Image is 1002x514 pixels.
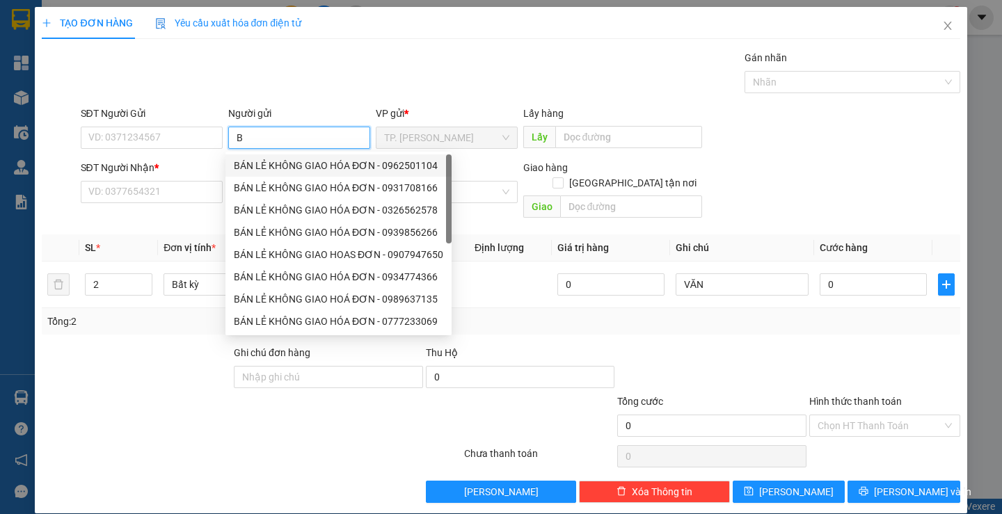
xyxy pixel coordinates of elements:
[225,177,452,199] div: BÁN LẺ KHÔNG GIAO HÓA ĐƠN - 0931708166
[132,66,230,99] div: SG2510140012
[47,314,388,329] div: Tổng: 2
[225,199,452,221] div: BÁN LẺ KHÔNG GIAO HÓA ĐƠN - 0326562578
[759,484,834,499] span: [PERSON_NAME]
[155,17,302,29] span: Yêu cầu xuất hóa đơn điện tử
[555,126,702,148] input: Dọc đường
[942,20,953,31] span: close
[234,247,443,262] div: BÁN LẺ KHÔNG GIAO HOAS ĐƠN - 0907947650
[47,273,70,296] button: delete
[564,175,702,191] span: [GEOGRAPHIC_DATA] tận nơi
[164,242,216,253] span: Đơn vị tính
[85,242,96,253] span: SL
[234,314,443,329] div: BÁN LẺ KHÔNG GIAO HÓA ĐƠN - 0777233069
[464,484,539,499] span: [PERSON_NAME]
[475,242,524,253] span: Định lượng
[225,310,452,332] div: BÁN LẺ KHÔNG GIAO HÓA ĐƠN - 0777233069
[234,347,310,358] label: Ghi chú đơn hàng
[42,17,132,29] span: TẠO ĐƠN HÀNG
[809,396,902,407] label: Hình thức thanh toán
[523,162,568,173] span: Giao hàng
[225,288,452,310] div: BÁN LẺ KHÔNG GIAO HOÁ ĐƠN - 0989637135
[617,486,626,497] span: delete
[234,366,423,388] input: Ghi chú đơn hàng
[376,106,518,121] div: VP gửi
[426,481,577,503] button: [PERSON_NAME]
[523,108,564,119] span: Lấy hàng
[463,446,617,470] div: Chưa thanh toán
[820,242,868,253] span: Cước hàng
[744,486,754,497] span: save
[557,273,665,296] input: 0
[848,481,960,503] button: printer[PERSON_NAME] và In
[560,195,702,218] input: Dọc đường
[733,481,845,503] button: save[PERSON_NAME]
[81,106,223,121] div: SĐT Người Gửi
[172,274,288,295] span: Bất kỳ
[42,18,51,28] span: plus
[617,396,663,407] span: Tổng cước
[158,20,177,40] span: SL
[56,40,82,55] span: VĂN
[12,22,230,39] div: Tên hàng: GÓI HỘP ( : 1 )
[557,242,609,253] span: Giá trị hàng
[745,52,787,63] label: Gán nhãn
[234,202,443,218] div: BÁN LẺ KHÔNG GIAO HÓA ĐƠN - 0326562578
[225,243,452,266] div: BÁN LẺ KHÔNG GIAO HOAS ĐƠN - 0907947650
[632,484,692,499] span: Xóa Thông tin
[384,127,509,148] span: TP. Hồ Chí Minh
[859,486,868,497] span: printer
[155,18,166,29] img: icon
[228,106,370,121] div: Người gửi
[523,126,555,148] span: Lấy
[225,266,452,288] div: BÁN LẺ KHÔNG GIAO HÓA ĐƠN - 0934774366
[234,291,443,307] div: BÁN LẺ KHÔNG GIAO HOÁ ĐƠN - 0989637135
[234,225,443,240] div: BÁN LẺ KHÔNG GIAO HÓA ĐƠN - 0939856266
[874,484,971,499] span: [PERSON_NAME] và In
[234,180,443,195] div: BÁN LẺ KHÔNG GIAO HÓA ĐƠN - 0931708166
[234,158,443,173] div: BÁN LẺ KHÔNG GIAO HÓA ĐƠN - 0962501104
[12,39,230,56] div: Ghi chú:
[928,7,967,46] button: Close
[225,154,452,177] div: BÁN LẺ KHÔNG GIAO HÓA ĐƠN - 0962501104
[523,195,560,218] span: Giao
[132,99,230,116] div: [DATE] 07:31
[225,221,452,243] div: BÁN LẺ KHÔNG GIAO HÓA ĐƠN - 0939856266
[938,273,955,296] button: plus
[670,234,814,262] th: Ghi chú
[426,347,458,358] span: Thu Hộ
[234,269,443,284] div: BÁN LẺ KHÔNG GIAO HÓA ĐƠN - 0934774366
[81,160,223,175] div: SĐT Người Nhận
[676,273,809,296] input: Ghi Chú
[939,279,954,290] span: plus
[579,481,730,503] button: deleteXóa Thông tin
